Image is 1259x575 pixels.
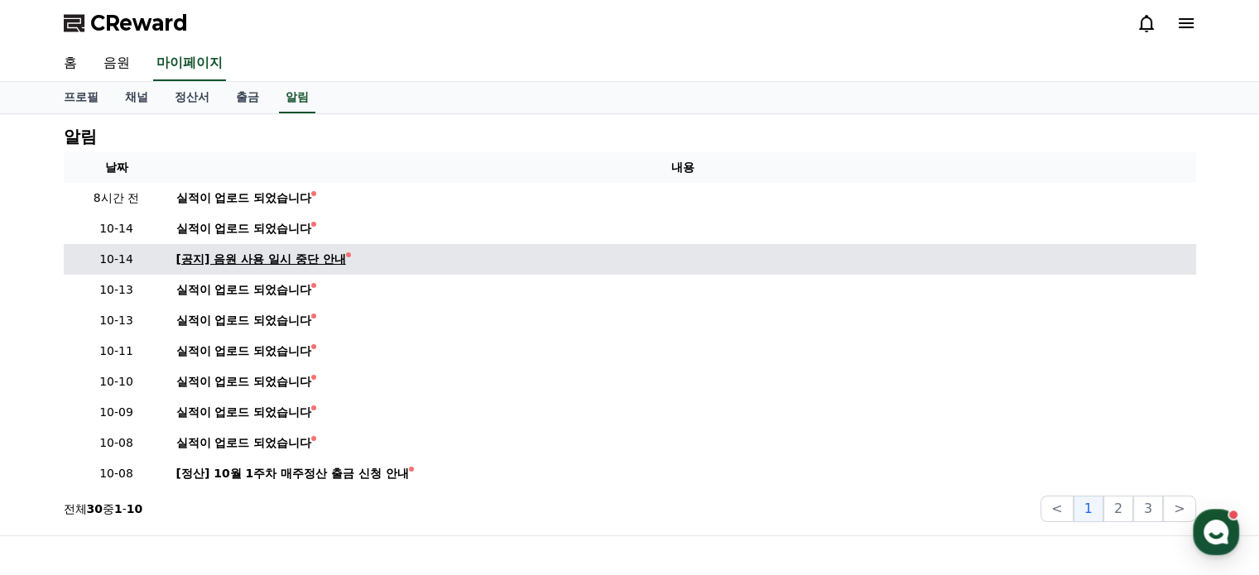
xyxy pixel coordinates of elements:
[70,343,163,360] p: 10-11
[87,502,103,515] strong: 30
[256,462,276,476] span: 설정
[70,373,163,391] p: 10-10
[70,281,163,299] p: 10-13
[70,189,163,207] p: 8시간 전
[223,82,272,113] a: 출금
[214,438,318,479] a: 설정
[176,220,1189,237] a: 실적이 업로드 되었습니다
[176,434,1189,452] a: 실적이 업로드 되었습니다
[176,404,312,421] div: 실적이 업로드 되었습니다
[176,189,1189,207] a: 실적이 업로드 되었습니다
[52,462,62,476] span: 홈
[176,373,312,391] div: 실적이 업로드 되었습니다
[176,434,312,452] div: 실적이 업로드 되었습니다
[176,251,1189,268] a: [공지] 음원 사용 일시 중단 안내
[64,501,143,517] p: 전체 중 -
[176,220,312,237] div: 실적이 업로드 되었습니다
[176,373,1189,391] a: 실적이 업로드 되었습니다
[161,82,223,113] a: 정산서
[70,251,163,268] p: 10-14
[176,404,1189,421] a: 실적이 업로드 되었습니다
[70,220,163,237] p: 10-14
[176,465,1189,482] a: [정산] 10월 1주차 매주정산 출금 신청 안내
[176,343,312,360] div: 실적이 업로드 되었습니다
[127,502,142,515] strong: 10
[64,10,188,36] a: CReward
[70,465,163,482] p: 10-08
[176,343,1189,360] a: 실적이 업로드 되었습니다
[70,312,163,329] p: 10-13
[64,127,97,146] h4: 알림
[176,281,312,299] div: 실적이 업로드 되었습니다
[5,438,109,479] a: 홈
[114,502,123,515] strong: 1
[279,82,315,113] a: 알림
[1103,496,1133,522] button: 2
[176,189,312,207] div: 실적이 업로드 되었습니다
[90,10,188,36] span: CReward
[1133,496,1163,522] button: 3
[64,152,170,183] th: 날짜
[70,404,163,421] p: 10-09
[153,46,226,81] a: 마이페이지
[90,46,143,81] a: 음원
[1040,496,1073,522] button: <
[109,438,214,479] a: 대화
[50,46,90,81] a: 홈
[151,463,171,477] span: 대화
[70,434,163,452] p: 10-08
[176,312,312,329] div: 실적이 업로드 되었습니다
[1074,496,1103,522] button: 1
[176,251,346,268] div: [공지] 음원 사용 일시 중단 안내
[176,465,409,482] div: [정산] 10월 1주차 매주정산 출금 신청 안내
[176,312,1189,329] a: 실적이 업로드 되었습니다
[176,281,1189,299] a: 실적이 업로드 되었습니다
[112,82,161,113] a: 채널
[50,82,112,113] a: 프로필
[1163,496,1195,522] button: >
[170,152,1196,183] th: 내용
